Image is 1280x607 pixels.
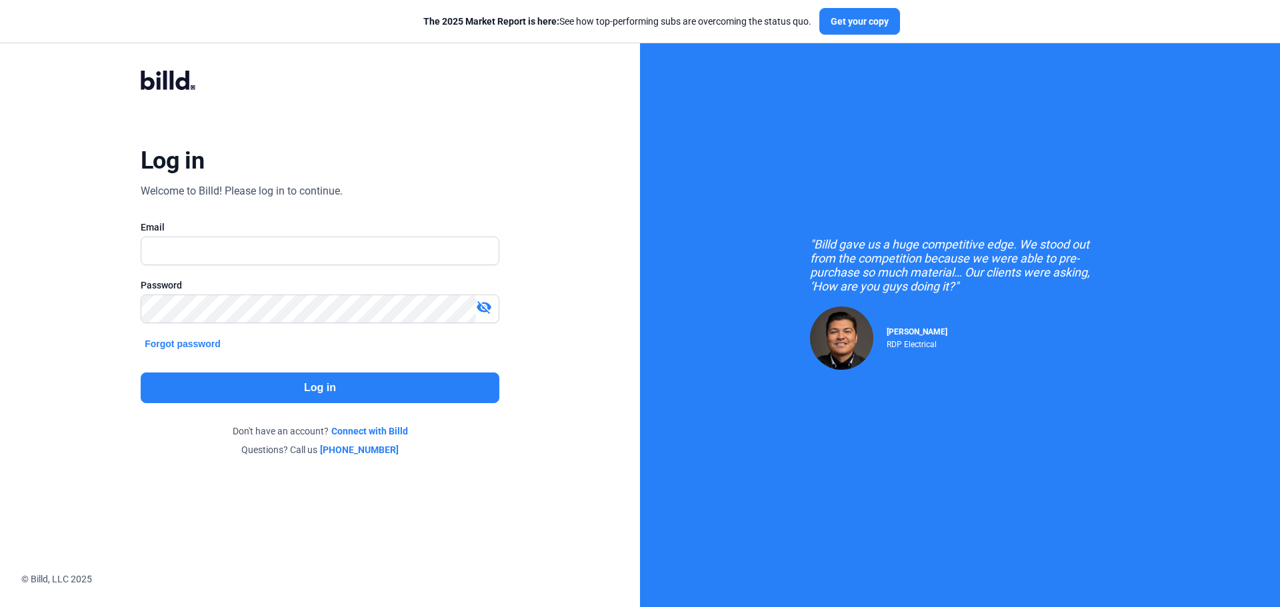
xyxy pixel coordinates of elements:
div: Questions? Call us [141,443,499,456]
button: Log in [141,372,499,403]
div: Don't have an account? [141,424,499,438]
div: Welcome to Billd! Please log in to continue. [141,183,343,199]
img: Raul Pacheco [810,306,873,370]
div: Password [141,279,499,292]
div: See how top-performing subs are overcoming the status quo. [423,15,811,28]
span: [PERSON_NAME] [887,327,947,336]
span: The 2025 Market Report is here: [423,16,559,27]
button: Get your copy [819,8,900,35]
div: Email [141,221,499,234]
a: Connect with Billd [331,424,408,438]
div: RDP Electrical [887,336,947,349]
div: "Billd gave us a huge competitive edge. We stood out from the competition because we were able to... [810,237,1110,293]
a: [PHONE_NUMBER] [320,443,399,456]
button: Forgot password [141,336,225,351]
mat-icon: visibility_off [476,299,492,315]
div: Log in [141,146,204,175]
